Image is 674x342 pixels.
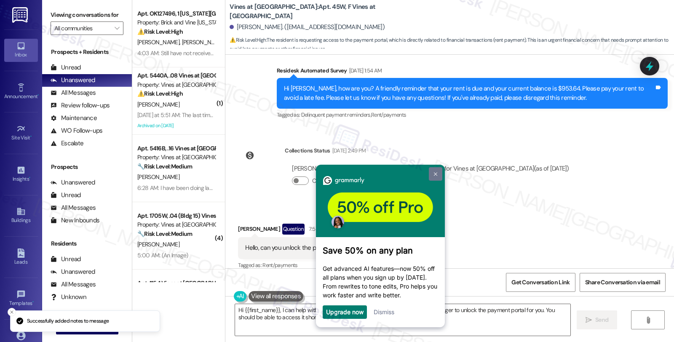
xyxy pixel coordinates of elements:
[137,240,179,248] span: [PERSON_NAME]
[137,38,182,46] span: [PERSON_NAME]
[137,230,192,238] strong: 🔧 Risk Level: Medium
[137,80,215,89] div: Property: Vines at [GEOGRAPHIC_DATA]
[15,144,52,151] a: Upgrade now
[585,278,660,287] span: Share Conversation via email
[137,251,188,259] div: 5:00 AM: (An Image)
[4,39,38,61] a: Inbox
[137,220,215,229] div: Property: Vines at [GEOGRAPHIC_DATA]
[42,163,132,171] div: Prospects
[30,134,32,139] span: •
[8,308,16,316] button: Close toast
[51,178,95,187] div: Unanswered
[4,246,38,269] a: Leads
[51,114,97,123] div: Maintenance
[511,278,570,287] span: Get Conversation Link
[285,146,330,155] div: Collections Status
[51,255,81,264] div: Unread
[586,317,592,323] i: 
[51,293,86,302] div: Unknown
[51,267,95,276] div: Unanswered
[230,23,385,32] div: [PERSON_NAME]. ([EMAIL_ADDRESS][DOMAIN_NAME])
[577,310,618,329] button: Send
[136,120,216,131] div: Archived on [DATE]
[230,3,398,21] b: Vines at [GEOGRAPHIC_DATA]: Apt. 45W, F Vines at [GEOGRAPHIC_DATA]
[4,163,38,186] a: Insights •
[51,76,95,85] div: Unanswered
[37,92,39,98] span: •
[277,66,668,78] div: Residesk Automated Survey
[54,21,110,35] input: All communities
[12,7,29,23] img: ResiDesk Logo
[506,273,575,292] button: Get Conversation Link
[32,299,34,305] span: •
[51,101,110,110] div: Review follow-ups
[51,8,123,21] label: Viewing conversations for
[11,99,127,135] p: Get advanced AI features—now 50% off all plans when you sign up by [DATE]. From rewrites to tone ...
[137,90,183,97] strong: ⚠️ Risk Level: High
[137,101,179,108] span: [PERSON_NAME]
[42,239,132,248] div: Residents
[62,144,83,151] a: Dismiss
[5,5,134,72] img: f60ae6485c9449d2a76a3eb3db21d1eb-frame-31613004-1.png
[123,8,126,11] img: close_x_white.png
[645,317,651,323] i: 
[284,84,654,102] div: Hi [PERSON_NAME], how are you? A friendly reminder that your rent is due and your current balance...
[277,109,668,121] div: Tagged as:
[29,175,30,181] span: •
[182,38,224,46] span: [PERSON_NAME]
[42,48,132,56] div: Prospects + Residents
[262,262,298,269] span: Rent/payments
[230,37,266,43] strong: ⚠️ Risk Level: High
[595,315,608,324] span: Send
[235,304,570,336] textarea: Hi {{first_name}}, I can help with that! I'll immediately reach out to the Property Manager to un...
[137,49,261,57] div: 4:03 AM: Still have not received an email response.
[347,66,382,75] div: [DATE] 1:54 AM
[282,224,305,234] div: Question
[51,88,96,97] div: All Messages
[51,191,81,200] div: Unread
[330,146,366,155] div: [DATE] 2:49 PM
[292,164,569,173] div: [PERSON_NAME] has an outstanding balance of $1039.14 for Vines at [GEOGRAPHIC_DATA] (as of [DATE])
[27,318,109,325] p: Successfully added notes to message
[4,287,38,310] a: Templates •
[580,273,666,292] button: Share Conversation via email
[4,122,38,144] a: Site Visit •
[51,280,96,289] div: All Messages
[371,111,407,118] span: Rent/payments
[238,259,369,271] div: Tagged as:
[51,63,81,72] div: Unread
[238,224,369,237] div: [PERSON_NAME]
[137,173,179,181] span: [PERSON_NAME]
[137,9,215,18] div: Apt. OK127496, 1 [US_STATE][GEOGRAPHIC_DATA]
[11,81,127,91] h3: Save 50% on any plan
[137,279,215,288] div: Apt. 115, 1 Vines at [GEOGRAPHIC_DATA]
[245,243,356,252] div: Hello, can you unlock the payment portal?
[51,216,99,225] div: New Inbounds
[137,153,215,162] div: Property: Vines at [GEOGRAPHIC_DATA]
[137,144,215,153] div: Apt. 5416B, .16 Vines at [GEOGRAPHIC_DATA]
[307,224,327,233] div: 7:53 PM
[51,139,83,148] div: Escalate
[115,25,119,32] i: 
[137,18,215,27] div: Property: Brick and Vine [US_STATE][GEOGRAPHIC_DATA]
[137,163,192,170] strong: 🔧 Risk Level: Medium
[137,211,215,220] div: Apt. 1705W, .04 (Bldg 15) Vines at [GEOGRAPHIC_DATA]
[51,126,102,135] div: WO Follow-ups
[137,71,215,80] div: Apt. 5440A, .08 Vines at [GEOGRAPHIC_DATA]
[51,203,96,212] div: All Messages
[4,204,38,227] a: Buildings
[301,111,371,118] span: Delinquent payment reminders ,
[230,36,674,54] span: : The resident is requesting access to the payment portal, which is directly related to financial...
[137,28,183,35] strong: ⚠️ Risk Level: High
